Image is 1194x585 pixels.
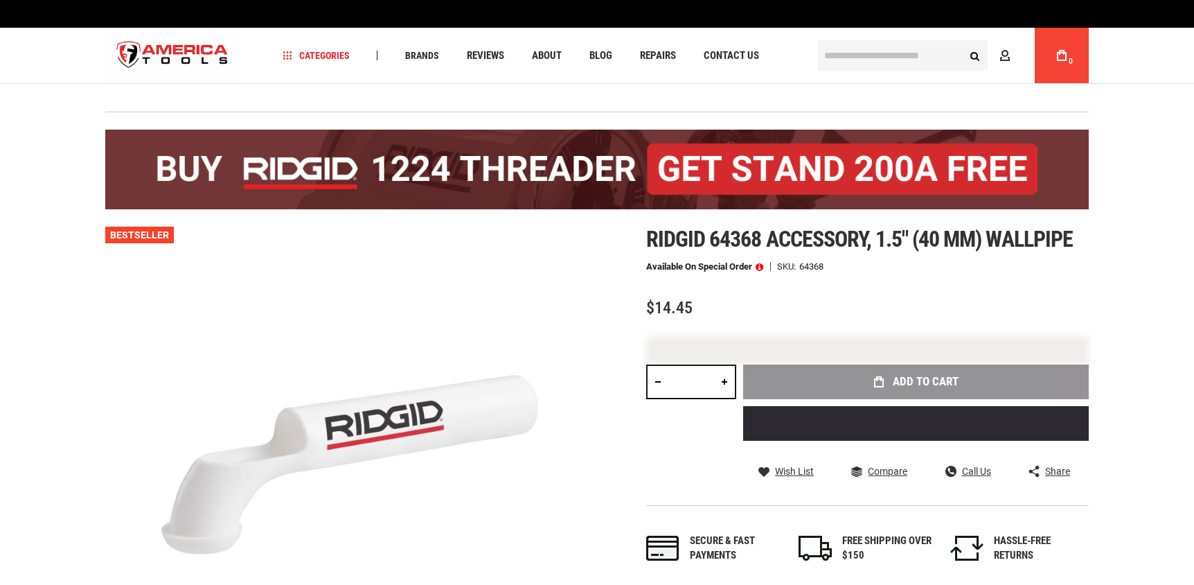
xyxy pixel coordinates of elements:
span: $14.45 [646,298,693,317]
a: Reviews [461,46,510,65]
img: America Tools [105,30,240,82]
a: Blog [583,46,618,65]
a: Repairs [634,46,682,65]
a: About [526,46,568,65]
span: About [532,51,562,61]
span: Call Us [962,466,991,476]
img: BOGO: Buy the RIDGID® 1224 Threader (26092), get the 92467 200A Stand FREE! [105,130,1089,209]
a: Contact Us [697,46,765,65]
span: Ridgid 64368 accessory, 1.5" (40 mm) wallpipe [646,226,1073,252]
button: Search [961,42,988,69]
span: Share [1045,466,1070,476]
img: payments [646,536,679,561]
img: returns [950,536,983,561]
span: Contact Us [704,51,759,61]
a: Wish List [758,465,814,478]
a: store logo [105,30,240,82]
a: Call Us [945,465,991,478]
div: FREE SHIPPING OVER $150 [842,534,932,564]
div: HASSLE-FREE RETURNS [994,534,1084,564]
span: Brands [405,51,439,60]
a: Compare [851,465,907,478]
span: Blog [589,51,612,61]
span: Categories [283,51,350,60]
p: Available on Special Order [646,262,763,272]
img: shipping [799,536,832,561]
a: 0 [1049,28,1075,83]
span: Wish List [775,466,814,476]
div: 64368 [799,262,823,271]
a: Brands [399,46,445,65]
span: Reviews [467,51,504,61]
a: Categories [277,46,356,65]
span: Repairs [640,51,676,61]
span: 0 [1069,58,1073,65]
div: Secure & fast payments [690,534,780,564]
strong: SKU [777,262,799,271]
span: Compare [868,466,907,476]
